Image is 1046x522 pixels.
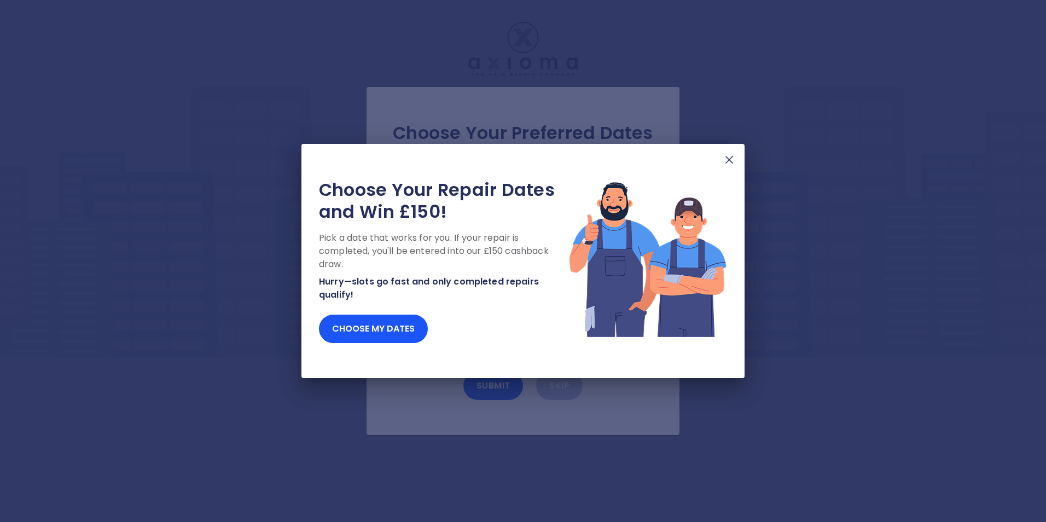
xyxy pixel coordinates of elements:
[319,275,568,301] p: Hurry—slots go fast and only completed repairs qualify!
[319,315,428,343] button: Choose my dates
[723,153,736,166] img: X Mark
[319,179,568,223] h2: Choose Your Repair Dates and Win £150!
[568,179,727,339] img: Lottery
[319,231,568,271] p: Pick a date that works for you. If your repair is completed, you'll be entered into our £150 cash...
